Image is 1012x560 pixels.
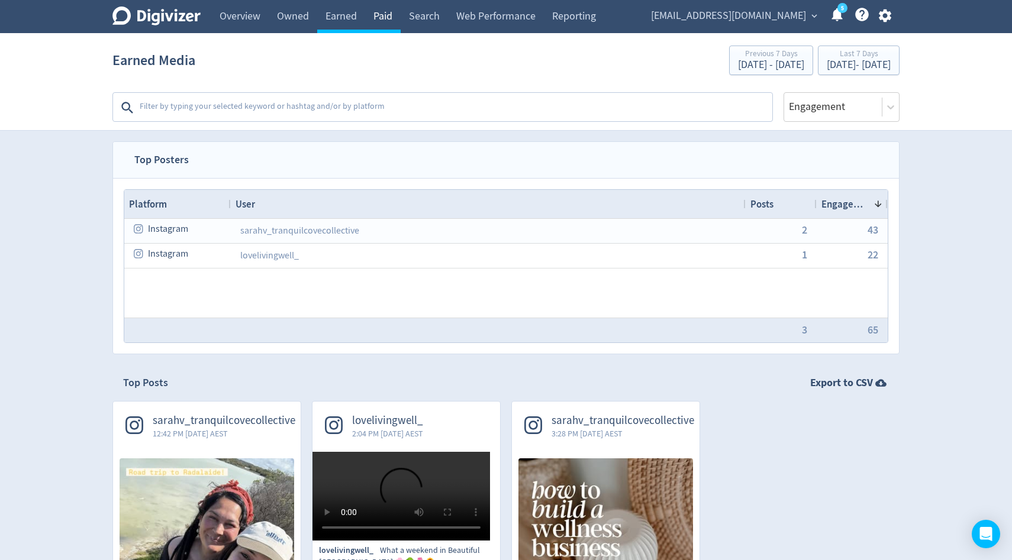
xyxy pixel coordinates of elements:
[837,3,847,13] a: 5
[818,46,900,75] button: Last 7 Days[DATE]- [DATE]
[134,248,144,259] svg: instagram
[738,60,804,70] div: [DATE] - [DATE]
[802,225,807,235] button: 2
[124,142,199,178] span: Top Posters
[809,11,820,21] span: expand_more
[552,414,694,428] span: sarahv_tranquilcovecollective
[148,218,188,241] span: Instagram
[552,428,694,439] span: 3:28 PM [DATE] AEST
[827,60,891,70] div: [DATE] - [DATE]
[236,198,255,211] span: User
[827,50,891,60] div: Last 7 Days
[240,250,299,261] a: lovelivingwell_
[153,414,295,428] span: sarahv_tranquilcovecollective
[802,250,807,260] button: 1
[868,225,878,235] button: 43
[123,376,168,390] h2: Top Posts
[738,50,804,60] div: Previous 7 Days
[802,325,807,335] button: 3
[868,250,878,260] button: 22
[112,41,195,79] h1: Earned Media
[810,376,873,390] strong: Export to CSV
[821,198,869,211] span: Engagement
[352,428,423,439] span: 2:04 PM [DATE] AEST
[651,7,806,25] span: [EMAIL_ADDRESS][DOMAIN_NAME]
[729,46,813,75] button: Previous 7 Days[DATE] - [DATE]
[750,198,773,211] span: Posts
[972,520,1000,548] div: Open Intercom Messenger
[153,428,295,439] span: 12:42 PM [DATE] AEST
[841,4,844,12] text: 5
[868,325,878,335] button: 65
[148,242,188,266] span: Instagram
[129,198,167,211] span: Platform
[319,545,380,556] span: lovelivingwell_
[240,225,359,237] a: sarahv_tranquilcovecollective
[352,414,423,428] span: lovelivingwell_
[134,224,144,234] svg: instagram
[647,7,820,25] button: [EMAIL_ADDRESS][DOMAIN_NAME]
